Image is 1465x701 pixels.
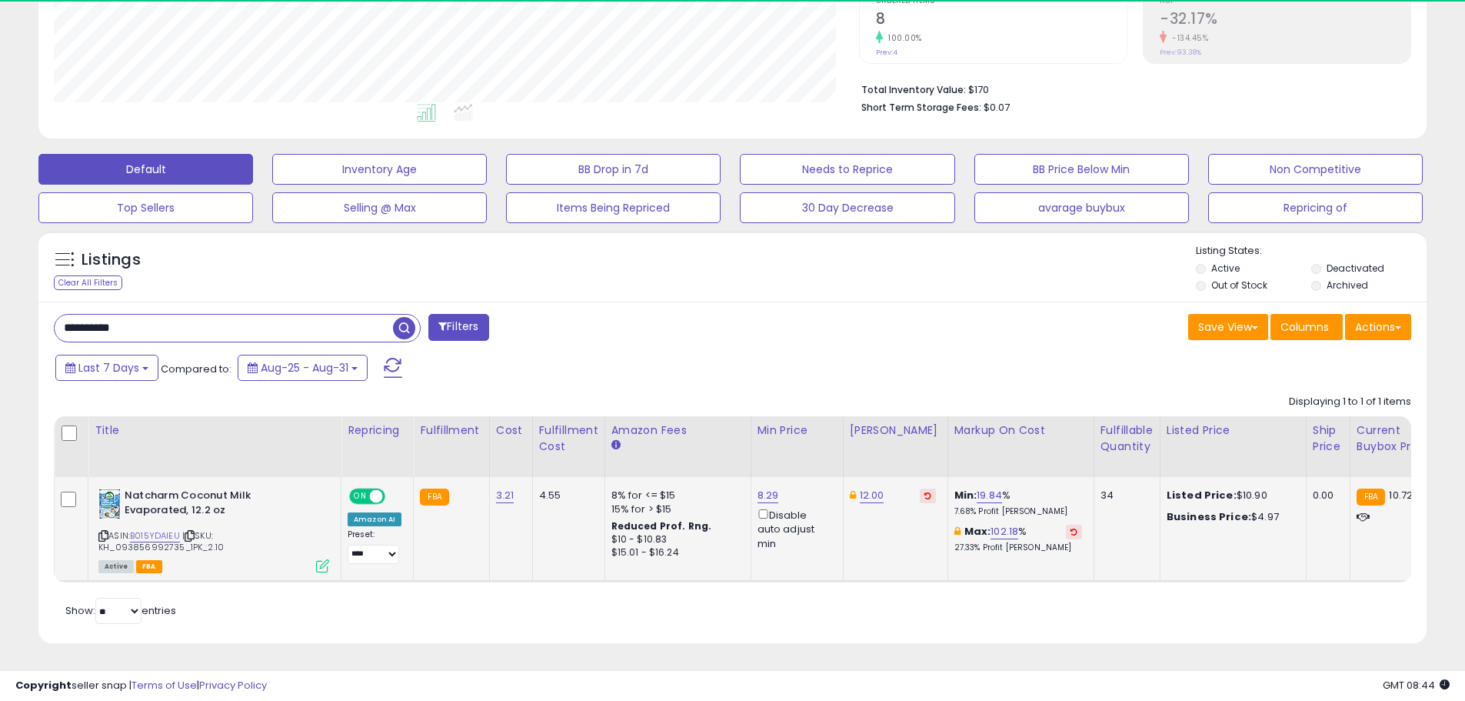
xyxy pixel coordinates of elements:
div: Cost [496,422,526,439]
small: 100.00% [883,32,922,44]
b: Min: [954,488,977,502]
div: 15% for > $15 [611,502,739,516]
label: Deactivated [1327,262,1384,275]
div: $10 - $10.83 [611,533,739,546]
a: 102.18 [991,524,1018,539]
button: Aug-25 - Aug-31 [238,355,368,381]
div: $15.01 - $16.24 [611,546,739,559]
button: BB Drop in 7d [506,154,721,185]
small: FBA [1357,489,1385,506]
b: Natcharm Coconut Milk Evaporated, 12.2 oz [125,489,311,521]
div: seller snap | | [15,679,267,693]
p: 27.33% Profit [PERSON_NAME] [954,542,1082,553]
span: Columns [1280,319,1329,335]
small: -134.45% [1167,32,1208,44]
label: Archived [1327,279,1368,292]
h5: Listings [82,249,141,271]
div: Fulfillable Quantity [1100,422,1154,455]
button: BB Price Below Min [974,154,1189,185]
div: Title [95,422,335,439]
button: Top Sellers [38,192,253,223]
div: Amazon AI [348,512,401,526]
i: Revert to store-level Max Markup [1070,528,1077,536]
b: Short Term Storage Fees: [861,101,981,114]
h2: -32.17% [1160,10,1410,31]
div: Amazon Fees [611,422,744,439]
b: Max: [964,524,991,539]
div: Ship Price [1313,422,1343,455]
button: Columns [1270,314,1343,340]
div: Clear All Filters [54,275,122,290]
div: 8% for <= $15 [611,489,739,502]
label: Out of Stock [1211,279,1267,292]
span: Compared to: [161,362,231,376]
div: ASIN: [98,489,329,571]
div: Disable auto adjust min [757,506,831,551]
a: Terms of Use [132,678,197,693]
button: Repricing of [1208,192,1423,223]
div: Current Buybox Price [1357,422,1436,455]
span: | SKU: KH_093856992735_1PK_2.10 [98,529,224,552]
span: FBA [136,560,162,573]
div: Displaying 1 to 1 of 1 items [1289,395,1411,409]
span: Show: entries [65,603,176,618]
small: Amazon Fees. [611,439,621,452]
span: $0.07 [984,100,1010,115]
div: Markup on Cost [954,422,1087,439]
b: Reduced Prof. Rng. [611,519,712,532]
button: Default [38,154,253,185]
strong: Copyright [15,678,72,693]
p: Listing States: [1196,244,1427,259]
a: Privacy Policy [199,678,267,693]
div: Repricing [348,422,407,439]
b: Listed Price: [1167,488,1237,502]
li: $170 [861,79,1400,98]
button: Needs to Reprice [740,154,954,185]
div: Min Price [757,422,837,439]
small: FBA [420,489,448,506]
i: This overrides the store level max markup for this listing [954,526,961,536]
i: Revert to store-level Dynamic Max Price [924,492,931,499]
div: 34 [1100,489,1148,502]
a: B015YDAIEU [130,529,180,542]
div: $10.90 [1167,489,1294,502]
span: All listings currently available for purchase on Amazon [98,560,134,573]
i: This overrides the store level Dynamic Max Price for this listing [850,490,856,500]
div: Listed Price [1167,422,1300,439]
button: Inventory Age [272,154,487,185]
button: Selling @ Max [272,192,487,223]
a: 12.00 [860,488,884,503]
a: 8.29 [757,488,779,503]
div: [PERSON_NAME] [850,422,941,439]
span: 10.72 [1389,488,1413,502]
button: Filters [428,314,488,341]
button: Last 7 Days [55,355,158,381]
a: 3.21 [496,488,514,503]
div: 4.55 [539,489,593,502]
div: Fulfillment Cost [539,422,598,455]
div: 0.00 [1313,489,1338,502]
button: avarage buybux [974,192,1189,223]
span: OFF [383,490,408,503]
div: $4.97 [1167,510,1294,524]
span: ON [351,490,370,503]
b: Total Inventory Value: [861,83,966,96]
img: 51zSaHI1CxL._SL40_.jpg [98,489,121,519]
div: % [954,489,1082,517]
small: Prev: 93.38% [1160,48,1201,57]
a: 19.84 [977,488,1002,503]
div: Preset: [348,529,401,564]
div: % [954,525,1082,553]
span: Last 7 Days [78,360,139,376]
button: Actions [1345,314,1411,340]
button: Save View [1188,314,1268,340]
button: 30 Day Decrease [740,192,954,223]
p: 7.68% Profit [PERSON_NAME] [954,506,1082,517]
span: 2025-09-8 08:44 GMT [1383,678,1450,693]
button: Items Being Repriced [506,192,721,223]
b: Business Price: [1167,509,1251,524]
th: The percentage added to the cost of goods (COGS) that forms the calculator for Min & Max prices. [947,416,1094,477]
small: Prev: 4 [876,48,897,57]
h2: 8 [876,10,1127,31]
label: Active [1211,262,1240,275]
